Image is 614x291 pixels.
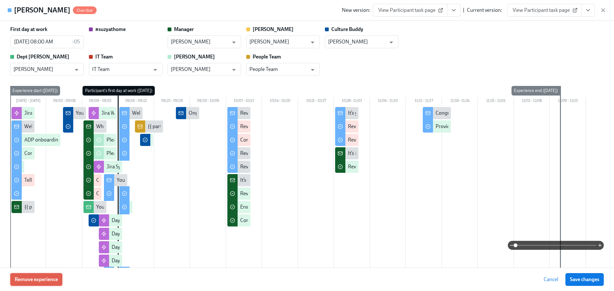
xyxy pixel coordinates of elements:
div: Jira Onboarding request [24,110,78,117]
button: Open [386,37,396,47]
div: 11/11 – 11/17 [406,97,442,106]
div: It’s {{ participant.firstName }}’s 7th week - review their 60-day plan in your next 1:1 [348,150,524,157]
div: Please add {{ participant.startDate | MMM Do }} new joiners to HighSpot [106,150,263,157]
button: Cancel [539,273,563,286]
div: 09/09 – 09/15 [82,97,118,106]
div: 10/28 – 11/03 [334,97,370,106]
div: Welcome to [PERSON_NAME], {{ participant.firstName }}! [24,123,151,130]
div: Review and adjust {{ participant.firstName }}'s 60-day plan [240,190,368,197]
div: Review information about your Incentive Stock Options [348,136,468,143]
div: Day 2 sessions invitations [112,230,167,237]
div: Compliment your new hire in public [240,217,318,224]
h4: [PERSON_NAME] [14,5,70,15]
div: Participant's first day at work ([DATE]) [83,86,155,96]
div: Day 4 sessions invitations [112,257,167,264]
div: Review your 60-day plan and provide some feedback [240,110,355,117]
span: Cancel [544,276,558,283]
strong: People Team [253,54,281,60]
div: It’s {{ participant.firstName }}’s 4th week - review their 60-day plan together and ensure a quic... [240,177,454,184]
div: [DATE] – [DATE] [10,97,46,106]
div: {{ participant.fullName }} has uploaded their I-9 documents [148,123,277,130]
div: Create {{ participant.firstName }}'s first week schedule [96,177,214,184]
div: Your 1st day is approaching fast! [117,177,186,184]
label: First day at work [10,26,47,33]
div: Jira Systems access [106,163,149,170]
span: Overdue [73,8,97,13]
span: View Participant task page [513,7,576,13]
strong: Culture Buddy [331,26,363,32]
button: Save changes [565,273,604,286]
div: New version: [342,7,370,14]
div: 10/07 – 10/13 [226,97,262,106]
div: Congratulations on completing your onboarding! [436,110,543,117]
div: 11/18 – 11/24 [442,97,478,106]
p: -05 [72,38,80,45]
div: Current version: [467,7,502,14]
div: Create 30/60/90 day plan for {{ participant.firstName }} [96,190,218,197]
div: 09/23 – 09/29 [154,97,190,106]
div: Review your interview experience on Glassdoor [240,150,342,157]
strong: IT Team [95,54,113,60]
strong: #suzyathome [95,26,126,32]
div: 09/02 – 09/08 [46,97,82,106]
div: ADP onboarding and background check [24,136,111,143]
div: {{ participant.fullName }} accepted our offer! [24,203,122,211]
span: Save changes [570,276,599,283]
button: Open [308,65,318,75]
span: View Participant task page [378,7,442,13]
div: | [463,7,464,14]
strong: [PERSON_NAME] [174,54,215,60]
button: Remove experience [10,273,62,286]
button: Open [229,37,239,47]
div: Ongoing engagement with {{ participant.fullName }} as their Culture Buddy [189,110,353,117]
div: It’s your 7th week - here’s how to set yourself up for success [348,110,475,117]
div: 12/09 – 12/15 [550,97,586,106]
a: View Participant task page [507,4,582,17]
div: What to do before {{ participant.fullName }} arrives [96,123,207,130]
button: Open [229,65,239,75]
div: Review the Crowdtap App [240,163,296,170]
strong: [PERSON_NAME] [253,26,294,32]
strong: Manager [174,26,194,32]
div: Review and adjust your 60-day plan with your manager [240,123,360,130]
button: Open [150,65,160,75]
div: Please add {{ participant.startDate | MMM Do }} new joiners to Team Link [106,136,265,143]
div: Day 1 sessions invitations [112,217,166,224]
div: Review and adjust your 60-day plan with your manager [348,123,468,130]
div: You've been nominated to be the Culture Buddy for new hire {{ participant.fullName }} [76,110,262,117]
button: View task page [581,4,595,17]
div: Confirm your preferred first name [24,150,98,157]
div: You've been nominated to be the Onboarding Buddy for new hire {{ participant.fullName }} [96,203,293,211]
div: Ensure {{ participant.firstName }} gets an early win [240,203,350,211]
div: Jira WeWork request [101,110,147,117]
div: 11/25 – 12/01 [478,97,514,106]
div: Experience start ([DATE]) [10,86,60,96]
div: Review and adjust {{ participant.firstName }}'s 60-day plan [348,163,476,170]
button: View task page [447,4,460,17]
div: Experience end ([DATE]) [511,86,560,96]
div: Tell us a bit more about you [24,177,84,184]
div: 12/02 – 12/08 [514,97,550,106]
div: 09/16 – 09/22 [118,97,154,106]
div: Complete the onboarding survey in [GEOGRAPHIC_DATA] [240,136,367,143]
div: Provide feedback via Glassdoor [436,123,504,130]
button: Open [308,37,318,47]
div: 10/21 – 10/27 [298,97,334,106]
div: 10/14 – 10/20 [262,97,298,106]
div: 09/30 – 10/06 [190,97,226,106]
strong: Dept [PERSON_NAME] [17,54,69,60]
span: Remove experience [15,276,58,283]
button: Open [72,65,82,75]
a: View Participant task page [373,4,447,17]
div: 11/04 – 11/10 [370,97,406,106]
div: Welcome to your First Day! [132,110,191,117]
